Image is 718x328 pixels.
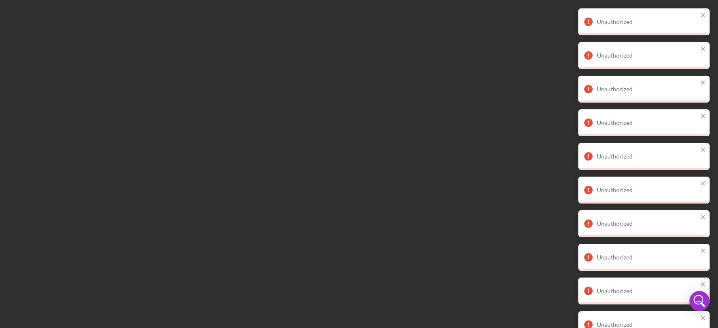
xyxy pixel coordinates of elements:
button: close [700,315,706,323]
div: Unauthorized [597,321,698,328]
div: Unauthorized [597,220,698,227]
button: close [700,79,706,87]
button: close [700,12,706,20]
button: close [700,281,706,289]
div: Unauthorized [597,52,698,59]
button: close [700,45,706,53]
button: close [700,113,706,121]
button: close [700,214,706,222]
button: close [700,180,706,188]
div: Unauthorized [597,288,698,294]
div: Unauthorized [597,119,698,126]
div: Unauthorized [597,153,698,160]
div: Unauthorized [597,254,698,261]
div: Unauthorized [597,19,698,25]
div: Unauthorized [597,187,698,193]
button: close [700,247,706,255]
div: Open Intercom Messenger [689,291,710,311]
button: close [700,146,706,154]
div: Unauthorized [597,86,698,93]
